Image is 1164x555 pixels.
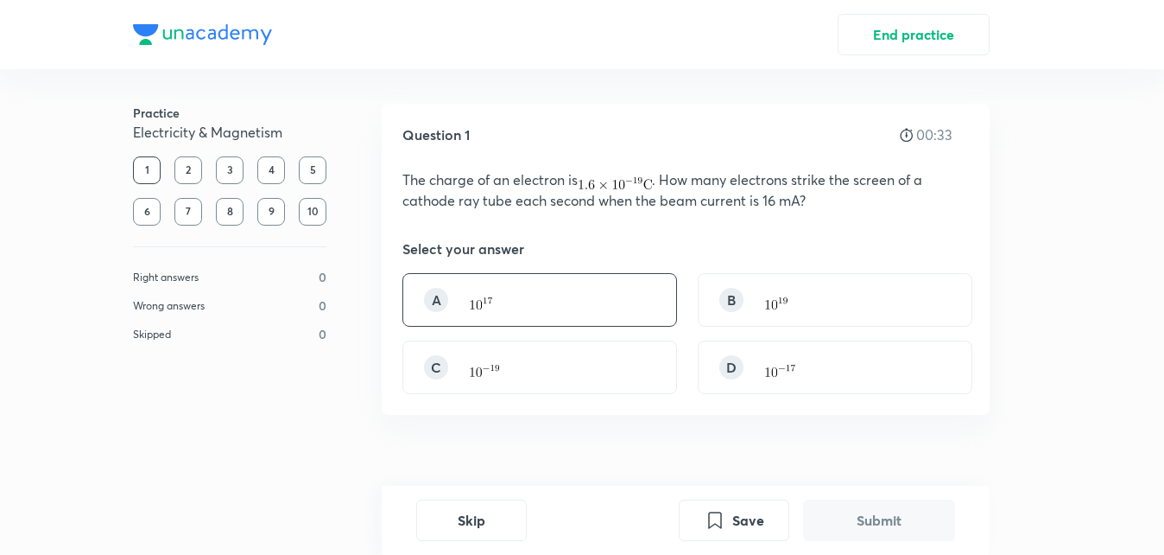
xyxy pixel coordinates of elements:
img: {1.6\times10^{-19}\mathrm C} [578,177,652,189]
p: 0 [319,268,326,286]
p: Right answers [133,270,199,285]
p: 0 [319,297,326,315]
div: 3 [216,156,244,184]
img: 10^{-17} [764,365,795,377]
div: C [424,355,448,380]
img: 10^{-19} [469,365,499,377]
div: B [719,288,743,312]
button: Save [679,500,789,541]
img: Company Logo [133,24,272,45]
div: 6 [133,198,161,226]
div: 9 [257,198,285,226]
div: D [719,355,743,380]
h5: Select your answer [402,239,524,259]
div: A [424,288,448,312]
div: 4 [257,156,285,184]
img: stopwatch icon [900,128,913,142]
button: End practice [838,14,990,55]
div: 2 [174,156,202,184]
div: 10 [299,198,326,226]
div: 5 [299,156,326,184]
img: 10^{19} [764,297,788,309]
h5: Electricity & Magnetism [133,122,326,143]
p: Skipped [133,327,171,342]
button: Skip [416,500,527,541]
p: The charge of an electron is . How many electrons strike the screen of a cathode ray tube each se... [402,169,969,211]
h6: Practice [133,104,326,122]
button: Submit [803,500,955,541]
div: 8 [216,198,244,226]
h5: Question 1 [402,124,470,145]
div: 1 [133,156,161,184]
p: 0 [319,325,326,343]
img: 10^{17} [469,297,492,309]
div: 7 [174,198,202,226]
div: 00:33 [900,127,969,143]
p: Wrong answers [133,298,205,314]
